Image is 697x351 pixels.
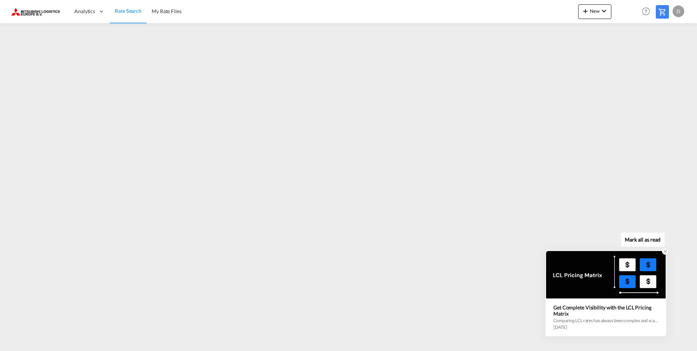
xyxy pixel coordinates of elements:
[152,8,182,14] span: My Rate Files
[74,8,95,15] span: Analytics
[11,3,60,20] img: 0def066002f611f0b450c5c881a5d6ed.png
[578,4,611,19] button: icon-plus 400-fgNewicon-chevron-down
[673,5,684,17] div: D
[600,7,608,15] md-icon: icon-chevron-down
[581,8,608,14] span: New
[581,7,590,15] md-icon: icon-plus 400-fg
[640,5,652,18] span: Help
[640,5,656,18] div: Help
[115,8,141,14] span: Rate Search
